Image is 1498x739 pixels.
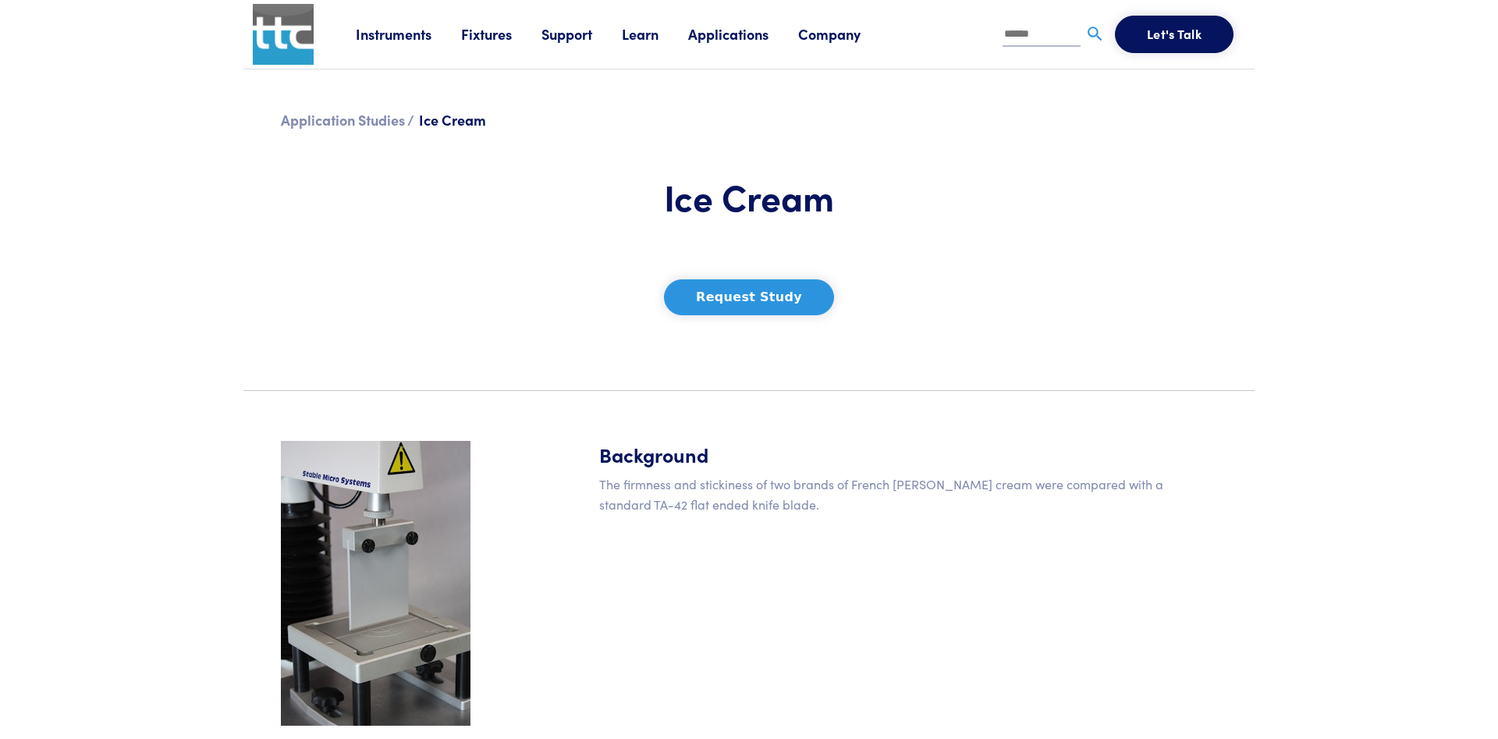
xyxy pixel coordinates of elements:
[688,24,798,44] a: Applications
[1115,16,1234,53] button: Let's Talk
[461,24,541,44] a: Fixtures
[281,110,414,130] a: Application Studies /
[798,24,890,44] a: Company
[599,474,1217,514] p: The firmness and stickiness of two brands of French [PERSON_NAME] cream were compared with a stan...
[664,279,834,315] button: Request Study
[253,4,314,65] img: ttc_logo_1x1_v1.0.png
[356,24,461,44] a: Instruments
[599,441,1217,468] h5: Background
[520,174,978,219] h1: Ice Cream
[622,24,688,44] a: Learn
[419,110,486,130] span: Ice Cream
[541,24,622,44] a: Support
